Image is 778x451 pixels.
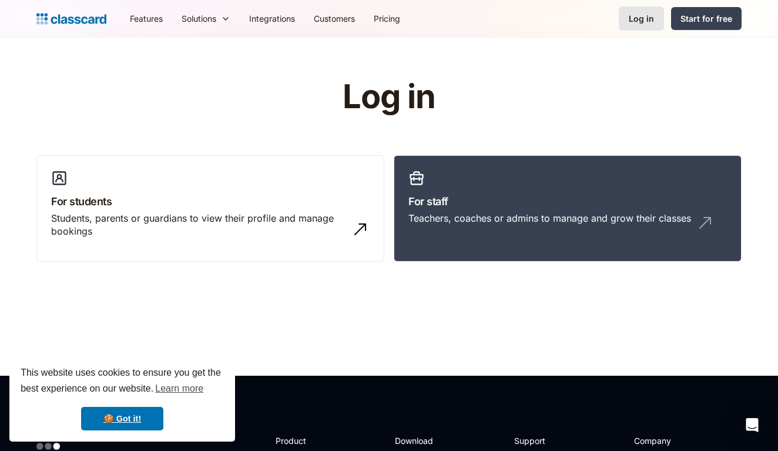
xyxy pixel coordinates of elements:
a: home [36,11,106,27]
h2: Company [634,435,712,447]
div: Solutions [172,5,240,32]
div: Start for free [680,12,732,25]
a: Features [120,5,172,32]
h3: For students [51,193,370,209]
a: For staffTeachers, coaches or admins to manage and grow their classes [394,155,742,262]
a: Log in [619,6,664,31]
a: learn more about cookies [153,380,205,397]
div: Students, parents or guardians to view their profile and manage bookings [51,212,346,238]
h2: Download [395,435,443,447]
a: Customers [304,5,364,32]
h3: For staff [408,193,727,209]
a: Start for free [671,7,742,30]
h2: Product [276,435,338,447]
span: This website uses cookies to ensure you get the best experience on our website. [21,366,224,397]
div: Open Intercom Messenger [738,411,766,439]
h2: Support [514,435,562,447]
div: Solutions [182,12,216,25]
a: Pricing [364,5,410,32]
div: Log in [629,12,654,25]
div: Teachers, coaches or admins to manage and grow their classes [408,212,691,225]
a: For studentsStudents, parents or guardians to view their profile and manage bookings [36,155,384,262]
h1: Log in [203,79,576,115]
div: cookieconsent [9,355,235,442]
a: Integrations [240,5,304,32]
a: dismiss cookie message [81,407,163,430]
